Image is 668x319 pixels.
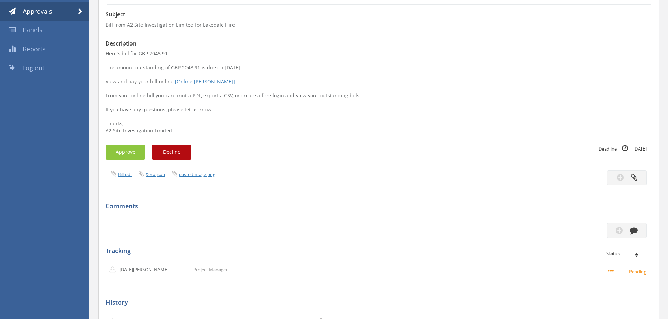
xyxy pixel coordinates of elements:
[146,171,165,178] a: Xero.json
[152,145,191,160] button: Decline
[106,299,647,306] h5: History
[175,78,235,85] a: [Online [PERSON_NAME]]
[109,266,120,273] img: user-icon.png
[599,145,647,152] small: Deadline [DATE]
[23,45,46,53] span: Reports
[106,21,652,28] p: Bill from A2 Site Investigation Limited for Lakedale Hire
[23,7,52,15] span: Approvals
[193,266,228,273] p: Project Manager
[106,41,652,47] h3: Description
[118,171,132,178] a: Bill.pdf
[179,171,215,178] a: pastedImage.png
[608,268,648,275] small: Pending
[22,64,45,72] span: Log out
[106,248,647,255] h5: Tracking
[23,26,42,34] span: Panels
[606,251,647,256] div: Status
[106,145,145,160] button: Approve
[106,50,652,134] p: Here's bill for GBP 2048.91. The amount outstanding of GBP 2048.91 is due on [DATE]. View and pay...
[106,203,647,210] h5: Comments
[120,266,168,273] p: [DATE][PERSON_NAME]
[106,12,652,18] h3: Subject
